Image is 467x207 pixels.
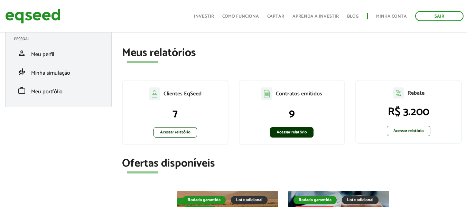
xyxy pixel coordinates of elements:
span: Meu perfil [31,50,54,59]
img: agent-contratos.svg [261,87,272,100]
a: Minha conta [376,14,407,19]
span: person [18,49,26,57]
a: personMeu perfil [14,49,103,57]
span: finance_mode [18,68,26,76]
p: Rebate [408,90,424,96]
li: Meu perfil [9,44,108,63]
a: Captar [267,14,284,19]
div: Lote adicional [231,196,268,204]
a: Sair [415,11,464,21]
img: EqSeed [5,7,60,25]
h2: Meus relatórios [122,47,462,59]
img: agent-clientes.svg [149,87,160,100]
a: Investir [194,14,214,19]
span: Meu portfólio [31,87,63,96]
p: 9 [246,107,338,120]
div: Rodada garantida [293,196,337,204]
h2: Ofertas disponíveis [122,158,462,170]
a: Aprenda a investir [292,14,339,19]
a: workMeu portfólio [14,86,103,95]
p: 7 [130,107,221,120]
div: Lote adicional [342,196,379,204]
p: Contratos emitidos [276,91,322,97]
li: Minha simulação [9,63,108,81]
img: agent-relatorio.svg [393,87,404,98]
h2: Pessoal [14,37,108,41]
a: finance_modeMinha simulação [14,68,103,76]
span: work [18,86,26,95]
a: Como funciona [222,14,259,19]
a: Acessar relatório [387,126,430,136]
a: Acessar relatório [270,127,314,138]
a: Acessar relatório [153,127,197,138]
div: Fila de espera [177,198,213,205]
div: Rodada garantida [183,196,226,204]
a: Blog [347,14,358,19]
li: Meu portfólio [9,81,108,100]
span: Minha simulação [31,68,70,78]
p: Clientes EqSeed [164,91,202,97]
p: R$ 3.200 [363,105,454,119]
